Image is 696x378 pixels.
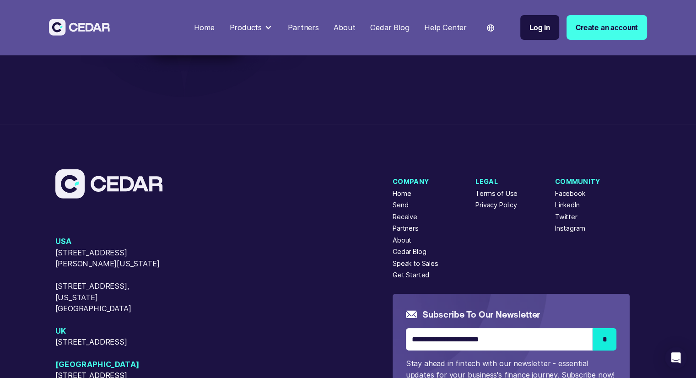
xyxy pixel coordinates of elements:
[421,17,470,38] a: Help Center
[424,22,467,33] div: Help Center
[334,22,355,33] div: About
[555,212,577,221] a: Twitter
[555,177,600,186] div: Community
[555,223,585,233] a: Instagram
[55,247,172,270] span: [STREET_ADDRESS][PERSON_NAME][US_STATE]
[229,22,262,33] div: Products
[665,347,687,369] div: Open Intercom Messenger
[393,212,417,221] a: Receive
[393,270,429,280] a: Get Started
[422,308,540,320] h5: Subscribe to our newsletter
[330,17,359,38] a: About
[393,177,438,186] div: Company
[55,325,172,336] span: UK
[55,236,172,247] span: USA
[55,281,172,314] span: [STREET_ADDRESS], [US_STATE][GEOGRAPHIC_DATA]
[475,177,518,186] div: Legal
[194,22,215,33] div: Home
[367,17,413,38] a: Cedar Blog
[555,189,585,198] a: Facebook
[529,22,550,33] div: Log in
[393,259,438,268] a: Speak to Sales
[475,200,517,210] a: Privacy Policy
[393,189,411,198] a: Home
[393,223,419,233] a: Partners
[370,22,409,33] div: Cedar Blog
[393,200,408,210] a: Send
[284,17,323,38] a: Partners
[393,247,426,256] a: Cedar Blog
[487,24,494,32] img: world icon
[55,359,172,370] span: [GEOGRAPHIC_DATA]
[226,18,276,37] div: Products
[393,235,411,245] a: About
[475,189,518,198] a: Terms of Use
[190,17,218,38] a: Home
[555,200,580,210] a: LinkedIn
[55,336,172,347] span: [STREET_ADDRESS]
[288,22,319,33] div: Partners
[567,15,647,40] a: Create an account
[520,15,559,40] a: Log in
